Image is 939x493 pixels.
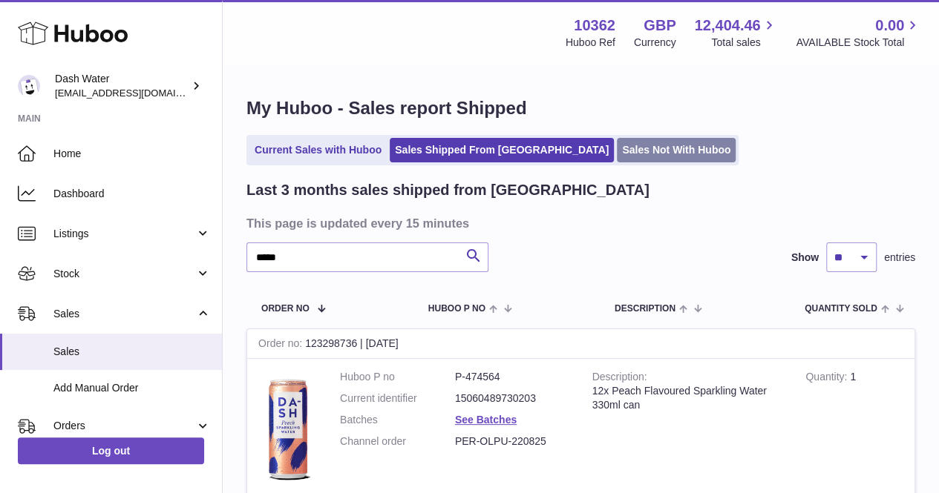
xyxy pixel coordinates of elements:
[390,138,614,162] a: Sales Shipped From [GEOGRAPHIC_DATA]
[53,381,211,395] span: Add Manual Order
[258,370,318,489] img: 103621706197738.png
[805,304,877,314] span: Quantity Sold
[796,16,921,50] a: 0.00 AVAILABLE Stock Total
[566,36,615,50] div: Huboo Ref
[340,413,455,427] dt: Batches
[249,138,387,162] a: Current Sales with Huboo
[617,138,736,162] a: Sales Not With Huboo
[55,72,189,100] div: Dash Water
[592,371,647,386] strong: Description
[634,36,676,50] div: Currency
[53,419,195,433] span: Orders
[574,16,615,36] strong: 10362
[246,215,912,231] h3: This page is updated every 15 minutes
[694,16,760,36] span: 12,404.46
[247,329,915,359] div: 123298736 | [DATE]
[711,36,777,50] span: Total sales
[53,307,195,321] span: Sales
[875,16,904,36] span: 0.00
[55,87,218,99] span: [EMAIL_ADDRESS][DOMAIN_NAME]
[18,437,204,464] a: Log out
[615,304,675,314] span: Description
[592,384,784,412] div: 12x Peach Flavoured Sparkling Water 330ml can
[884,251,915,265] span: entries
[455,414,517,426] a: See Batches
[53,345,211,359] span: Sales
[258,337,305,353] strong: Order no
[455,370,570,384] dd: P-474564
[791,251,819,265] label: Show
[796,36,921,50] span: AVAILABLE Stock Total
[340,391,455,406] dt: Current identifier
[246,96,915,120] h1: My Huboo - Sales report Shipped
[455,391,570,406] dd: 15060489730203
[53,267,195,281] span: Stock
[340,370,455,384] dt: Huboo P no
[694,16,777,50] a: 12,404.46 Total sales
[246,180,650,200] h2: Last 3 months sales shipped from [GEOGRAPHIC_DATA]
[805,371,850,386] strong: Quantity
[428,304,485,314] span: Huboo P no
[340,434,455,449] dt: Channel order
[53,227,195,241] span: Listings
[18,75,40,97] img: bea@dash-water.com
[455,434,570,449] dd: PER-OLPU-220825
[261,304,310,314] span: Order No
[644,16,675,36] strong: GBP
[53,147,211,161] span: Home
[53,187,211,201] span: Dashboard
